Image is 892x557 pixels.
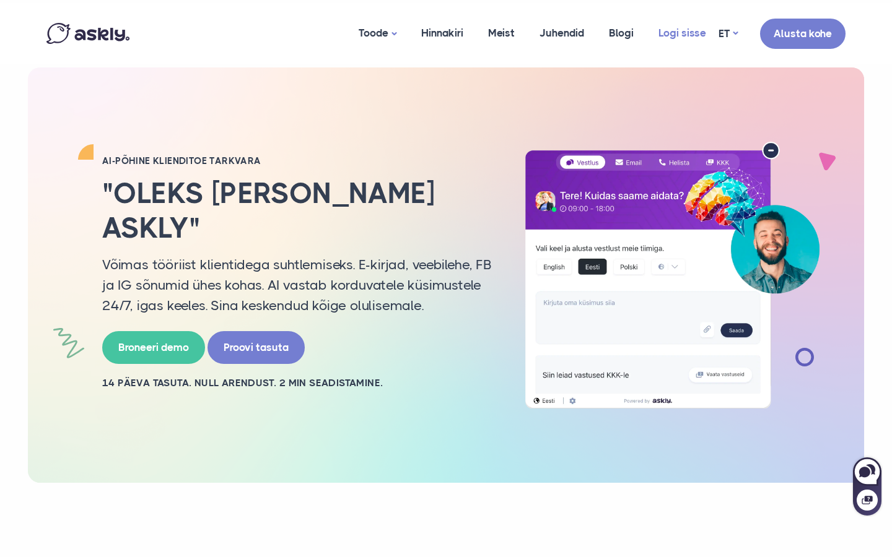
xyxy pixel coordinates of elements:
h2: 14 PÄEVA TASUTA. NULL ARENDUST. 2 MIN SEADISTAMINE. [102,376,492,390]
a: Toode [346,3,409,64]
a: Proovi tasuta [208,331,305,364]
a: Juhendid [527,3,597,63]
a: Blogi [597,3,646,63]
a: Broneeri demo [102,331,205,364]
img: AI multilingual chat [511,142,833,409]
a: Alusta kohe [760,19,846,49]
h2: "Oleks [PERSON_NAME] Askly" [102,176,492,244]
p: Võimas tööriist klientidega suhtlemiseks. E-kirjad, veebilehe, FB ja IG sõnumid ühes kohas. AI va... [102,254,492,316]
a: Meist [476,3,527,63]
a: Hinnakiri [409,3,476,63]
img: Askly [46,23,129,44]
a: ET [719,25,738,43]
h2: AI-PÕHINE KLIENDITOE TARKVARA [102,155,492,167]
a: Logi sisse [646,3,719,63]
iframe: Askly chat [852,455,883,517]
